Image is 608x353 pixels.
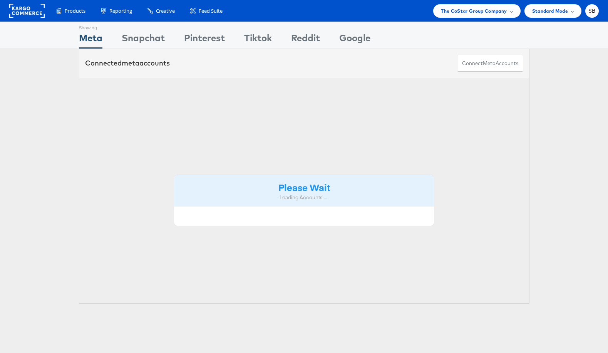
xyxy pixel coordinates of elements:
[199,7,223,15] span: Feed Suite
[244,31,272,49] div: Tiktok
[156,7,175,15] span: Creative
[184,31,225,49] div: Pinterest
[79,31,102,49] div: Meta
[483,60,496,67] span: meta
[85,58,170,68] div: Connected accounts
[339,31,370,49] div: Google
[457,55,523,72] button: ConnectmetaAccounts
[278,181,330,193] strong: Please Wait
[588,8,596,13] span: SB
[122,59,139,67] span: meta
[79,22,102,31] div: Showing
[122,31,165,49] div: Snapchat
[180,194,429,201] div: Loading Accounts ....
[65,7,85,15] span: Products
[441,7,507,15] span: The CoStar Group Company
[291,31,320,49] div: Reddit
[532,7,568,15] span: Standard Mode
[109,7,132,15] span: Reporting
